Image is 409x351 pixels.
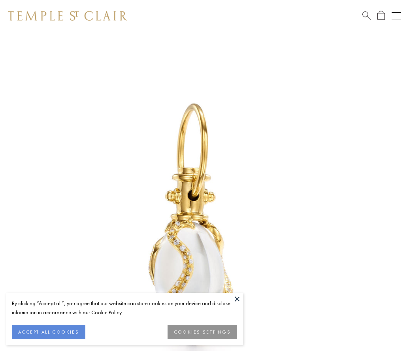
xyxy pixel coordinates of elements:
[12,299,237,317] div: By clicking “Accept all”, you agree that our website can store cookies on your device and disclos...
[12,325,85,339] button: ACCEPT ALL COOKIES
[377,11,385,21] a: Open Shopping Bag
[362,11,371,21] a: Search
[392,11,401,21] button: Open navigation
[168,325,237,339] button: COOKIES SETTINGS
[8,11,127,21] img: Temple St. Clair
